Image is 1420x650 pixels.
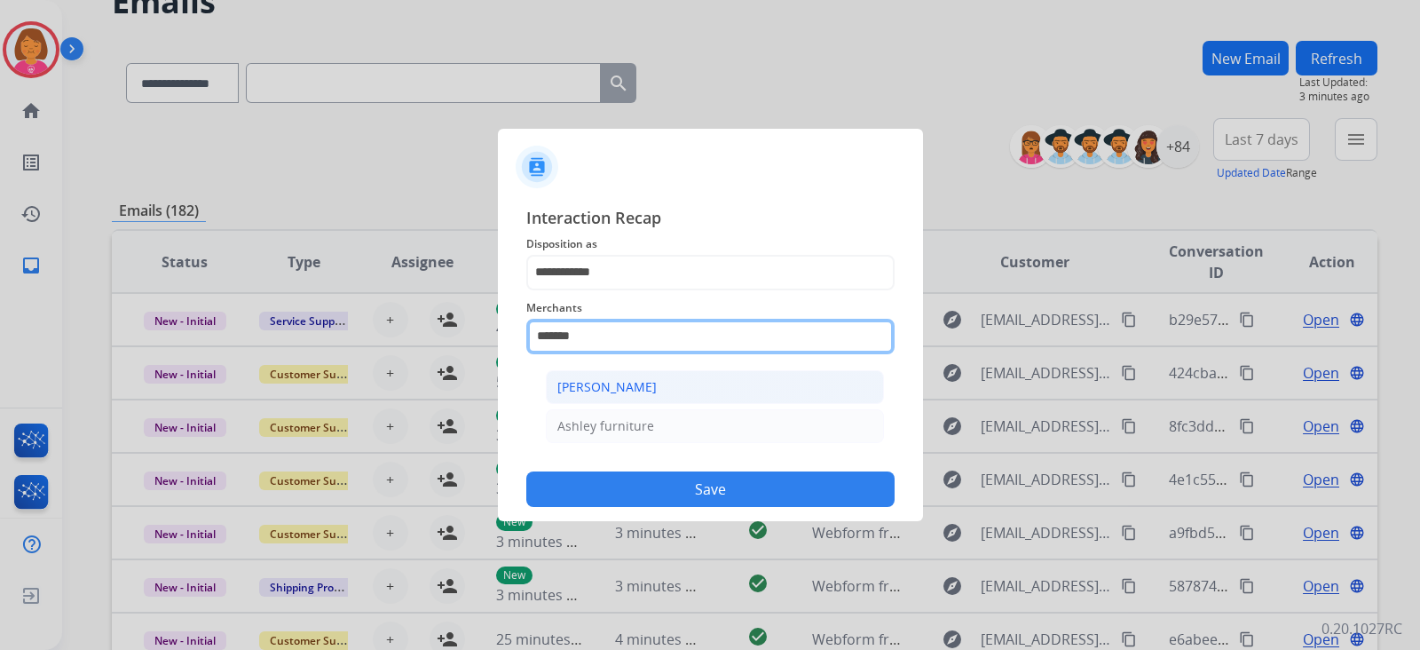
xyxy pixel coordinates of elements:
[526,472,895,507] button: Save
[526,297,895,319] span: Merchants
[516,146,558,188] img: contactIcon
[557,417,654,435] div: Ashley furniture
[1321,618,1402,639] p: 0.20.1027RC
[557,378,657,396] div: [PERSON_NAME]
[526,234,895,255] span: Disposition as
[526,205,895,234] span: Interaction Recap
